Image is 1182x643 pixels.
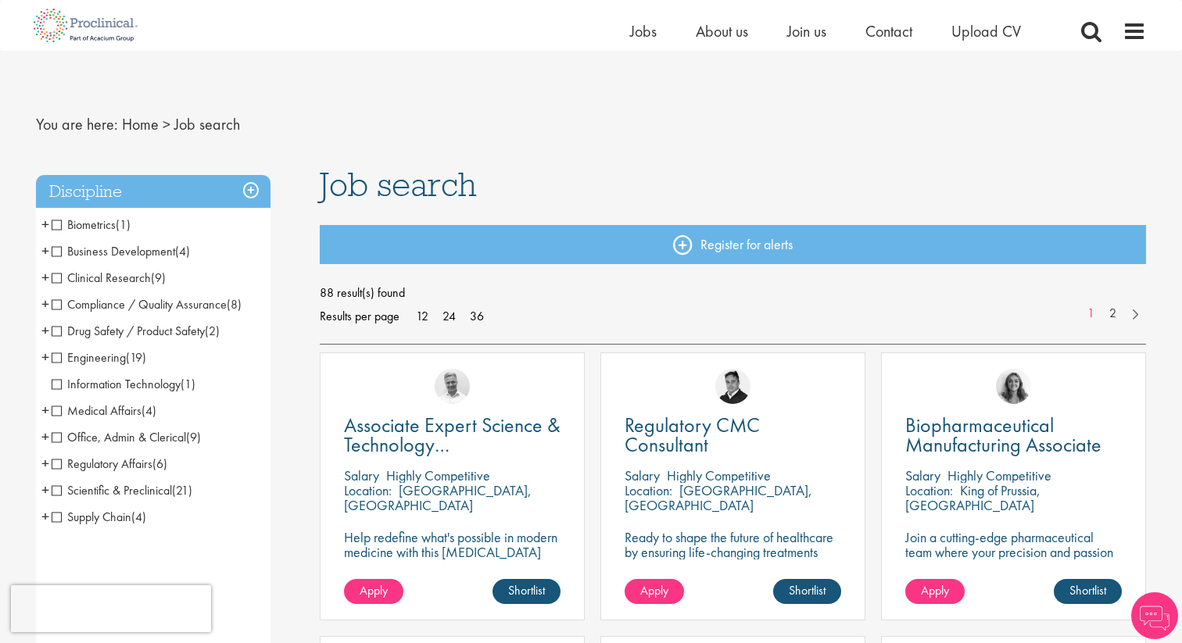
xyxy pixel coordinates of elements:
p: Join a cutting-edge pharmaceutical team where your precision and passion for quality will help sh... [905,530,1122,589]
span: Medical Affairs [52,402,141,419]
span: + [41,213,49,236]
span: Drug Safety / Product Safety [52,323,205,339]
span: (1) [181,376,195,392]
a: Biopharmaceutical Manufacturing Associate [905,416,1122,455]
a: breadcrumb link [122,114,159,134]
span: Apply [921,582,949,598]
span: Regulatory Affairs [52,455,167,472]
span: Scientific & Preclinical [52,482,192,498]
p: Highly Competitive [386,466,490,484]
span: Business Development [52,243,175,259]
p: [GEOGRAPHIC_DATA], [GEOGRAPHIC_DATA] [625,481,812,514]
span: + [41,478,49,502]
span: Engineering [52,349,126,366]
span: Business Development [52,243,190,259]
span: (4) [131,509,146,525]
a: Regulatory CMC Consultant [625,416,841,455]
span: Biometrics [52,216,116,233]
span: Medical Affairs [52,402,156,419]
img: Chatbot [1131,592,1178,639]
img: Peter Duvall [715,369,750,404]
span: Office, Admin & Clerical [52,429,186,445]
span: (9) [151,270,166,286]
span: Job search [320,163,477,205]
p: Ready to shape the future of healthcare by ensuring life-changing treatments meet global regulato... [625,530,841,619]
span: Regulatory CMC Consultant [625,412,760,458]
span: Engineering [52,349,146,366]
span: Clinical Research [52,270,151,286]
span: + [41,398,49,422]
p: Help redefine what's possible in modern medicine with this [MEDICAL_DATA] Associate Expert Scienc... [344,530,561,574]
span: + [41,452,49,475]
span: Apply [640,582,668,598]
a: Associate Expert Science & Technology ([MEDICAL_DATA]) [344,416,561,455]
a: 36 [464,308,489,324]
a: Shortlist [492,579,561,604]
span: You are here: [36,114,118,134]
span: (4) [141,402,156,419]
span: Compliance / Quality Assurance [52,296,242,313]
span: (21) [172,482,192,498]
img: Joshua Bye [435,369,470,404]
img: Jackie Cerchio [996,369,1031,404]
span: (4) [175,243,190,259]
a: Apply [344,579,403,604]
a: 12 [410,308,434,324]
span: Salary [625,466,660,484]
span: Compliance / Quality Assurance [52,296,227,313]
span: + [41,239,49,263]
p: [GEOGRAPHIC_DATA], [GEOGRAPHIC_DATA] [344,481,532,514]
span: + [41,292,49,316]
span: (9) [186,429,201,445]
span: Salary [344,466,379,484]
p: Highly Competitive [947,466,1051,484]
span: Regulatory Affairs [52,455,152,472]
a: Contact [865,21,912,41]
span: Location: [625,481,672,499]
span: Supply Chain [52,509,131,525]
a: About us [696,21,748,41]
a: 2 [1101,305,1124,323]
a: Register for alerts [320,225,1147,264]
span: Information Technology [52,376,181,392]
span: Supply Chain [52,509,146,525]
span: Drug Safety / Product Safety [52,323,220,339]
a: Upload CV [951,21,1021,41]
a: Shortlist [773,579,841,604]
a: 24 [437,308,461,324]
a: Apply [625,579,684,604]
span: Scientific & Preclinical [52,482,172,498]
span: + [41,425,49,448]
span: Information Technology [52,376,195,392]
span: (2) [205,323,220,339]
span: > [163,114,170,134]
span: (6) [152,455,167,472]
a: Join us [787,21,826,41]
a: Shortlist [1054,579,1122,604]
span: Job search [174,114,240,134]
p: King of Prussia, [GEOGRAPHIC_DATA] [905,481,1041,514]
p: Highly Competitive [667,466,771,484]
span: Clinical Research [52,270,166,286]
a: 1 [1080,305,1102,323]
span: (8) [227,296,242,313]
a: Apply [905,579,965,604]
span: Location: [905,481,953,499]
span: Biopharmaceutical Manufacturing Associate [905,412,1101,458]
span: Office, Admin & Clerical [52,429,201,445]
span: Location: [344,481,392,499]
a: Jobs [630,21,657,41]
span: Biometrics [52,216,131,233]
span: + [41,505,49,528]
h3: Discipline [36,175,270,209]
iframe: reCAPTCHA [11,585,211,632]
span: + [41,266,49,289]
